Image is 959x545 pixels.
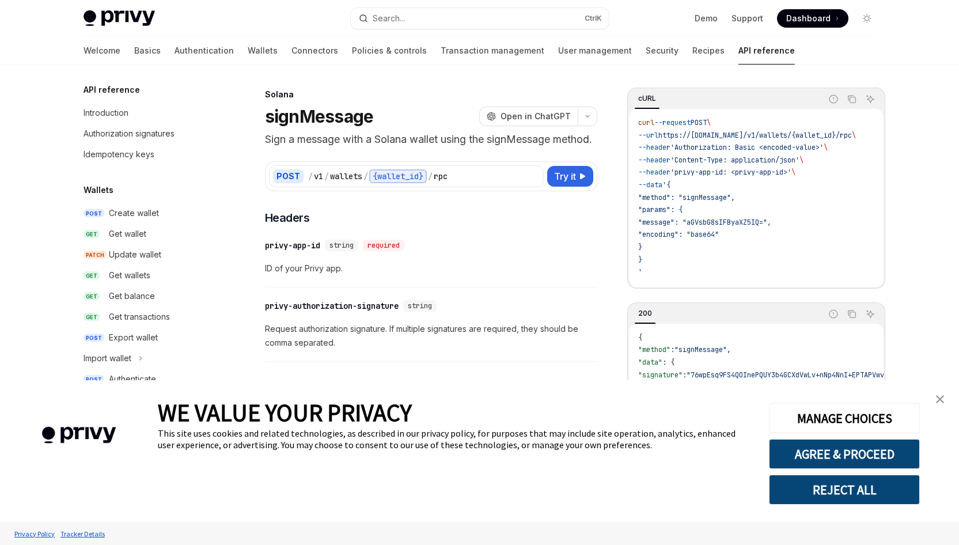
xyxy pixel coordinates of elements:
div: {wallet_id} [369,169,427,183]
span: POST [84,334,104,342]
span: "method": "signMessage", [638,193,735,202]
button: Report incorrect code [826,306,841,321]
span: --url [638,131,658,140]
span: Headers [265,210,310,226]
a: Connectors [291,37,338,65]
img: close banner [936,395,944,403]
span: 'Authorization: Basic <encoded-value>' [670,143,824,152]
span: "signMessage" [674,345,727,354]
span: \ [799,156,803,165]
div: Get wallets [109,268,150,282]
div: privy-app-id [265,240,320,251]
h5: Wallets [84,183,113,197]
span: ID of your Privy app. [265,262,597,275]
span: POST [84,375,104,384]
a: Security [646,37,678,65]
button: Copy the contents from the code block [844,92,859,107]
a: Authentication [175,37,234,65]
span: --header [638,156,670,165]
button: Ask AI [863,92,878,107]
div: cURL [635,92,659,105]
button: Open in ChatGPT [479,107,578,126]
div: 200 [635,306,655,320]
div: Introduction [84,106,128,120]
a: Policies & controls [352,37,427,65]
div: Get balance [109,289,155,303]
span: 'privy-app-id: <privy-app-id>' [670,168,791,177]
img: company logo [17,410,141,460]
span: https://[DOMAIN_NAME]/v1/wallets/{wallet_id}/rpc [658,131,852,140]
span: 'Content-Type: application/json' [670,156,799,165]
div: rpc [434,171,448,182]
span: \ [852,131,856,140]
div: Create wallet [109,206,159,220]
div: / [308,171,313,182]
img: light logo [84,10,155,27]
div: Export wallet [109,331,158,345]
span: : { [662,358,674,367]
span: } [638,255,642,264]
span: Open in ChatGPT [501,111,571,122]
div: Authenticate [109,372,156,386]
div: wallets [330,171,362,182]
a: Transaction management [441,37,544,65]
button: Ask AI [863,306,878,321]
span: \ [824,143,828,152]
span: "method" [638,345,670,354]
span: GET [84,271,100,280]
button: Open search [351,8,609,29]
span: WE VALUE YOUR PRIVACY [158,398,412,427]
button: Copy the contents from the code block [844,306,859,321]
div: POST [273,169,304,183]
p: Sign a message with a Solana wallet using the signMessage method. [265,131,597,147]
span: Try it [554,169,576,183]
span: --data [638,180,662,190]
a: API reference [738,37,795,65]
div: Authorization signatures [84,127,175,141]
a: Introduction [74,103,222,123]
div: Get transactions [109,310,170,324]
h1: signMessage [265,106,374,127]
span: string [408,301,432,311]
span: : [670,345,674,354]
span: GET [84,292,100,301]
a: GETGet transactions [74,306,222,327]
div: privy-authorization-signature [265,300,399,312]
h5: API reference [84,83,140,97]
span: GET [84,313,100,321]
div: This site uses cookies and related technologies, as described in our privacy policy, for purposes... [158,427,752,451]
span: : [683,370,687,380]
span: ' [638,267,642,277]
span: , [727,345,731,354]
a: User management [558,37,632,65]
span: Request authorization signature. If multiple signatures are required, they should be comma separa... [265,322,597,350]
a: Demo [695,13,718,24]
span: "encoding": "base64" [638,230,719,239]
span: POST [691,118,707,127]
span: { [638,333,642,342]
a: Privacy Policy [12,524,58,544]
button: Toggle Import wallet section [74,348,222,369]
a: Welcome [84,37,120,65]
a: GETGet wallet [74,224,222,244]
span: \ [791,168,795,177]
a: PATCHUpdate wallet [74,244,222,265]
span: curl [638,118,654,127]
span: '{ [662,180,670,190]
div: Get wallet [109,227,146,241]
button: REJECT ALL [769,475,920,505]
a: Tracker Details [58,524,108,544]
span: GET [84,230,100,239]
span: --request [654,118,691,127]
span: } [638,243,642,252]
a: GETGet wallets [74,265,222,286]
span: Ctrl K [585,14,602,23]
div: Idempotency keys [84,147,154,161]
a: POSTExport wallet [74,327,222,348]
span: POST [84,209,104,218]
a: Support [731,13,763,24]
div: Import wallet [84,351,131,365]
a: GETGet balance [74,286,222,306]
div: Update wallet [109,248,161,262]
button: AGREE & PROCEED [769,439,920,469]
